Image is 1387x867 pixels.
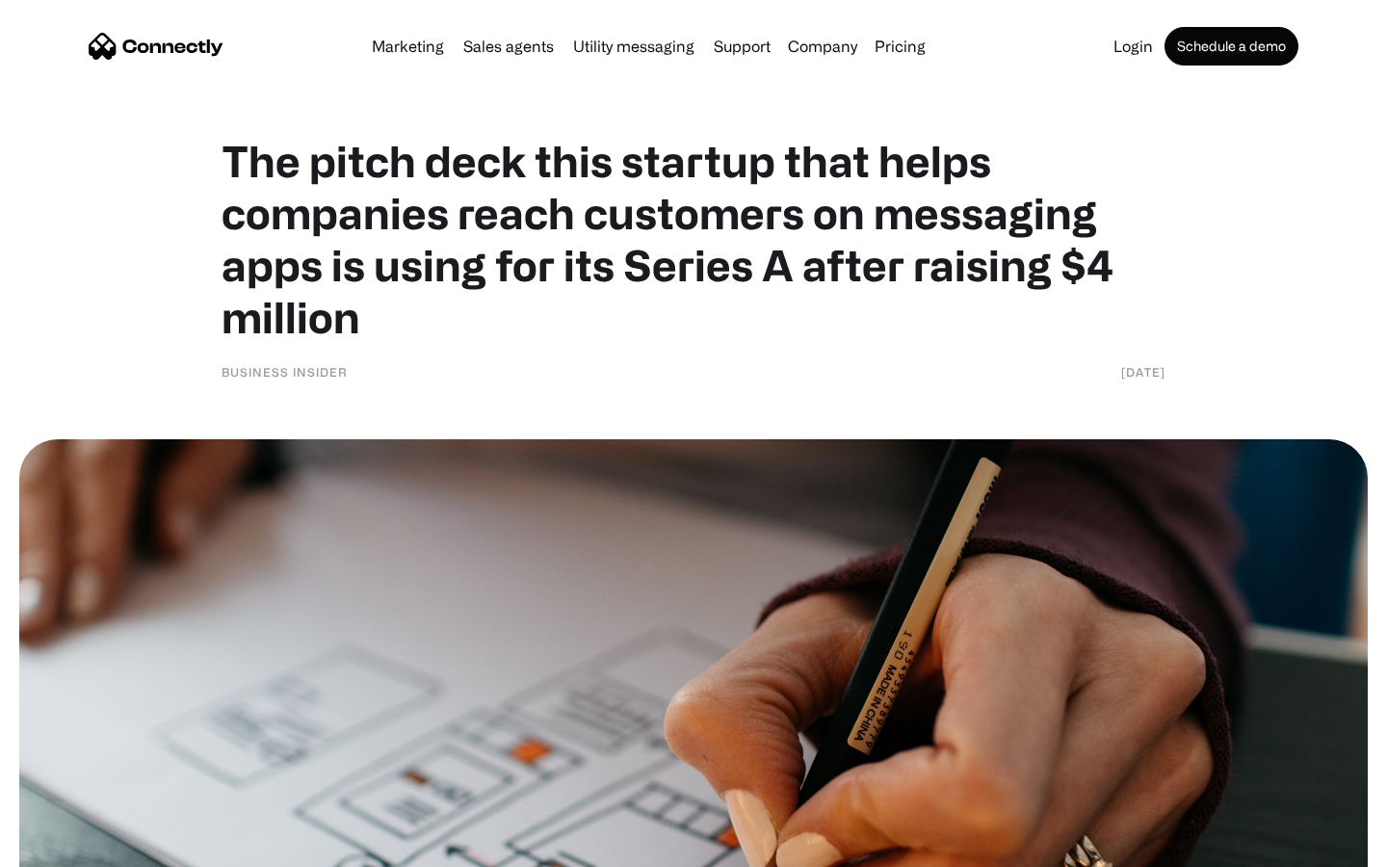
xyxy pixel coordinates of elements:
[1121,362,1165,381] div: [DATE]
[222,135,1165,343] h1: The pitch deck this startup that helps companies reach customers on messaging apps is using for i...
[565,39,702,54] a: Utility messaging
[706,39,778,54] a: Support
[39,833,116,860] ul: Language list
[222,362,348,381] div: Business Insider
[89,32,223,61] a: home
[788,33,857,60] div: Company
[456,39,562,54] a: Sales agents
[19,833,116,860] aside: Language selected: English
[1106,39,1161,54] a: Login
[1165,27,1298,66] a: Schedule a demo
[364,39,452,54] a: Marketing
[867,39,933,54] a: Pricing
[782,33,863,60] div: Company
